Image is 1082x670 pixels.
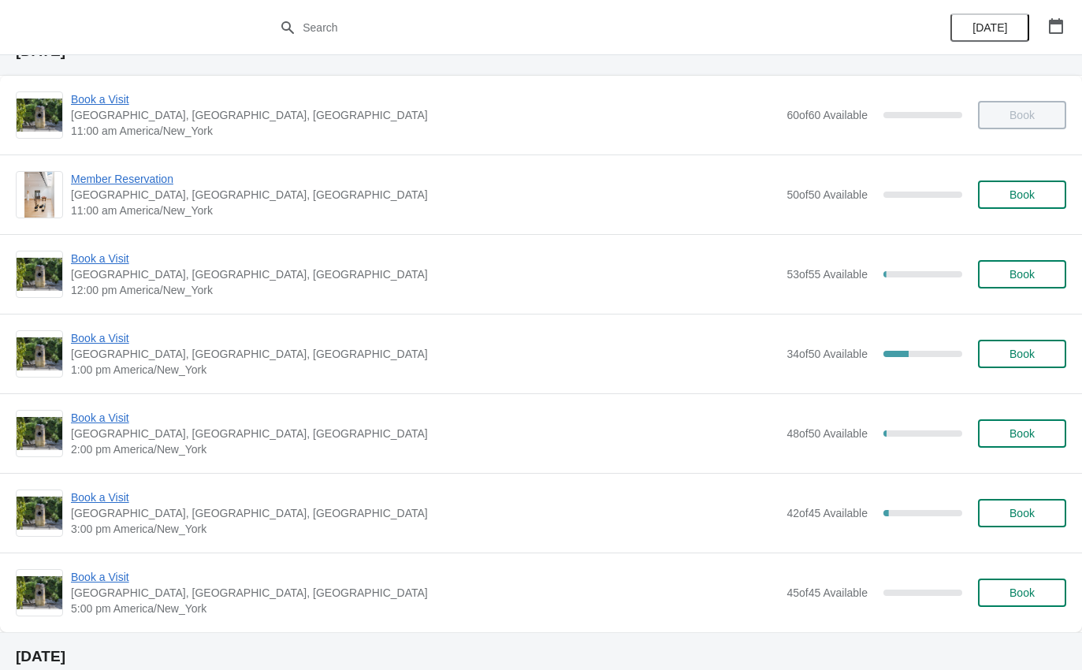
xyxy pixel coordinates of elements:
[978,419,1066,448] button: Book
[786,188,868,201] span: 50 of 50 Available
[71,346,779,362] span: [GEOGRAPHIC_DATA], [GEOGRAPHIC_DATA], [GEOGRAPHIC_DATA]
[1009,188,1035,201] span: Book
[1009,427,1035,440] span: Book
[1009,586,1035,599] span: Book
[786,427,868,440] span: 48 of 50 Available
[71,569,779,585] span: Book a Visit
[302,13,812,42] input: Search
[71,585,779,601] span: [GEOGRAPHIC_DATA], [GEOGRAPHIC_DATA], [GEOGRAPHIC_DATA]
[71,187,779,203] span: [GEOGRAPHIC_DATA], [GEOGRAPHIC_DATA], [GEOGRAPHIC_DATA]
[17,99,62,132] img: Book a Visit | The Noguchi Museum, 33rd Road, Queens, NY, USA | 11:00 am America/New_York
[978,181,1066,209] button: Book
[16,649,1066,664] h2: [DATE]
[71,123,779,139] span: 11:00 am America/New_York
[17,417,62,450] img: Book a Visit | The Noguchi Museum, 33rd Road, Queens, NY, USA | 2:00 pm America/New_York
[786,109,868,121] span: 60 of 60 Available
[71,282,779,298] span: 12:00 pm America/New_York
[786,268,868,281] span: 53 of 55 Available
[17,258,62,291] img: Book a Visit | The Noguchi Museum, 33rd Road, Queens, NY, USA | 12:00 pm America/New_York
[71,266,779,282] span: [GEOGRAPHIC_DATA], [GEOGRAPHIC_DATA], [GEOGRAPHIC_DATA]
[71,489,779,505] span: Book a Visit
[24,172,55,218] img: Member Reservation | The Noguchi Museum, 33rd Road, Queens, NY, USA | 11:00 am America/New_York
[71,171,779,187] span: Member Reservation
[71,505,779,521] span: [GEOGRAPHIC_DATA], [GEOGRAPHIC_DATA], [GEOGRAPHIC_DATA]
[71,203,779,218] span: 11:00 am America/New_York
[786,348,868,360] span: 34 of 50 Available
[1009,268,1035,281] span: Book
[972,21,1007,34] span: [DATE]
[1009,348,1035,360] span: Book
[950,13,1029,42] button: [DATE]
[71,251,779,266] span: Book a Visit
[978,260,1066,288] button: Book
[71,441,779,457] span: 2:00 pm America/New_York
[17,576,62,609] img: Book a Visit | The Noguchi Museum, 33rd Road, Queens, NY, USA | 5:00 pm America/New_York
[978,340,1066,368] button: Book
[71,330,779,346] span: Book a Visit
[71,426,779,441] span: [GEOGRAPHIC_DATA], [GEOGRAPHIC_DATA], [GEOGRAPHIC_DATA]
[71,521,779,537] span: 3:00 pm America/New_York
[17,497,62,530] img: Book a Visit | The Noguchi Museum, 33rd Road, Queens, NY, USA | 3:00 pm America/New_York
[71,107,779,123] span: [GEOGRAPHIC_DATA], [GEOGRAPHIC_DATA], [GEOGRAPHIC_DATA]
[786,507,868,519] span: 42 of 45 Available
[71,91,779,107] span: Book a Visit
[978,499,1066,527] button: Book
[17,337,62,370] img: Book a Visit | The Noguchi Museum, 33rd Road, Queens, NY, USA | 1:00 pm America/New_York
[71,362,779,378] span: 1:00 pm America/New_York
[786,586,868,599] span: 45 of 45 Available
[71,601,779,616] span: 5:00 pm America/New_York
[71,410,779,426] span: Book a Visit
[978,579,1066,607] button: Book
[1009,507,1035,519] span: Book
